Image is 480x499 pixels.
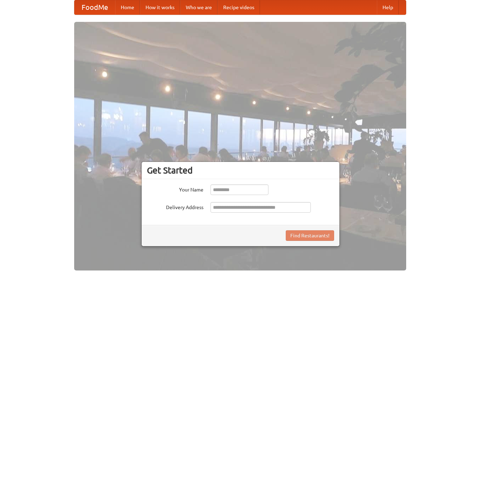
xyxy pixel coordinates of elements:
[75,0,115,14] a: FoodMe
[115,0,140,14] a: Home
[218,0,260,14] a: Recipe videos
[286,230,334,241] button: Find Restaurants!
[140,0,180,14] a: How it works
[147,202,203,211] label: Delivery Address
[147,184,203,193] label: Your Name
[147,165,334,176] h3: Get Started
[180,0,218,14] a: Who we are
[377,0,399,14] a: Help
